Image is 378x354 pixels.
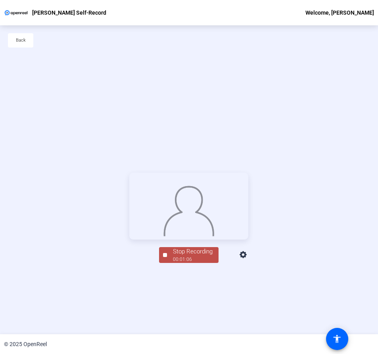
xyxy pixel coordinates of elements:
span: Back [16,34,26,46]
div: Stop Recording [173,247,213,256]
button: Stop Recording00:01:06 [159,247,219,263]
div: © 2025 OpenReel [4,340,47,348]
p: [PERSON_NAME] Self-Record [32,8,106,17]
div: Welcome, [PERSON_NAME] [305,8,374,17]
img: overlay [163,183,215,236]
button: Back [8,33,33,48]
div: 00:01:06 [173,256,213,263]
mat-icon: accessibility [332,334,342,344]
img: OpenReel logo [4,9,28,17]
